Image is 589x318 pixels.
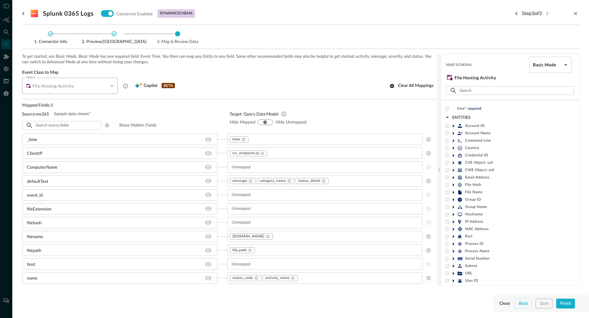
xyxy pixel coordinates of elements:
button: Previous step [511,9,521,18]
div: status_code [230,275,262,281]
button: Hide/Show source field [203,204,213,214]
div: show-all [258,120,273,125]
span: category_name [260,179,286,183]
p: BETA [162,83,175,88]
span: message [233,179,247,183]
button: close-drawer [572,10,579,17]
h3: Splunk 0365 Logs [43,10,94,17]
span: Group Name [465,205,487,210]
button: Clear all mappings [386,81,437,91]
button: clear selected values [425,274,432,282]
div: src_endpoint.ip [230,150,268,156]
button: Hide/Show source field [203,190,213,200]
span: Copilot [144,82,157,90]
div: Close [499,300,510,308]
span: Process Name [465,249,490,254]
span: Serial Number [465,256,490,261]
span: time [233,137,240,142]
span: file.path [233,248,247,253]
div: [DOMAIN_NAME] [230,234,273,240]
div: defaultText [27,178,48,184]
span: Show hidden fields [119,123,156,128]
button: clear selected values [425,150,432,157]
span: Hostname [465,212,483,217]
input: Search [460,85,560,96]
div: _time [27,136,37,143]
span: Event Class to Map [22,70,437,75]
span: Email Address [465,175,489,180]
span: Command Line [465,138,491,143]
span: Group ID [465,197,481,202]
div: status_detail [295,178,329,184]
input: Unmapped [229,205,420,213]
button: clear selected values [425,247,432,254]
span: Connector Info [25,39,77,44]
span: Account Name [465,131,491,136]
span: Account ID [465,124,485,128]
input: Search source fields [36,120,87,131]
span: MAC Address [465,227,489,232]
p: dynamic schema [160,11,192,16]
span: [DOMAIN_NAME] [233,234,265,239]
label: Select [26,75,35,80]
div: file.path [230,247,255,253]
div: ENTITIES [452,114,471,121]
span: File Name [465,190,483,195]
div: fileExtension [27,206,52,212]
span: URL [465,271,472,276]
button: clear selected values [425,233,432,240]
span: To get started, use Basic Mode. Basic Mode has one required field: Event Time. You then can map a... [22,54,437,65]
div: host [27,261,35,267]
div: Clear all mappings [398,82,433,90]
div: time [230,136,248,143]
span: User ID [465,278,478,283]
div: category_name [257,178,294,184]
button: clear selected values [425,136,432,143]
p: Mapped Fields: 1 [22,102,220,108]
span: Hide Mapped [230,120,256,125]
p: Source: ms365 [22,111,49,117]
svg: Splunk [31,10,38,17]
span: Preview/[GEOGRAPHIC_DATA] [82,39,146,44]
span: IP Address [465,219,483,224]
svg: File Hosting Activity events report the actions taken by file management applications, including ... [123,83,128,89]
button: Hide/Show source field [203,218,213,227]
div: filepath [27,247,41,253]
span: required [468,106,482,111]
button: Hide/Show source field [203,273,213,283]
span: Port [465,234,472,239]
input: Unmapped [229,260,420,268]
span: Map & Review Data [152,39,204,44]
span: CVE Object: uid [465,160,493,165]
div: ClientIP [27,150,42,156]
span: CWE Object: uid [465,168,494,173]
span: Sample data shown* [54,111,90,117]
span: Subnet [465,264,477,269]
span: Process ID [465,241,483,246]
button: ENTITIES [444,112,474,122]
span: Hide Unmapped [275,120,306,125]
span: time* [457,106,467,111]
div: event_id [27,192,43,198]
div: filehash [27,219,42,226]
span: src_endpoint.ip [233,151,259,156]
input: Unmapped [229,163,420,171]
span: activity_name [265,276,290,281]
div: ComputerName [27,164,57,170]
button: Hide/Show source field [203,176,213,186]
input: Unmapped [229,219,420,226]
div: message [230,178,256,184]
div: name [27,275,37,281]
span: Country [465,146,479,151]
button: Hide/Show source field [203,135,213,144]
div: activity_name [263,275,298,281]
button: Hide/Show source field [203,162,213,172]
svg: Query’s Data Model (QDM) is based on the Open Cybersecurity Schema Framework (OCSF). QDM aims to ... [281,111,287,117]
input: Unmapped [229,191,420,199]
div: Back [519,300,528,308]
div: filename [27,233,43,240]
p: Step 3 of 3 [522,10,542,17]
button: CopilotBETA [131,81,179,91]
h5: Basic Mode [533,62,562,68]
h5: File Hosting Activity [455,75,496,81]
